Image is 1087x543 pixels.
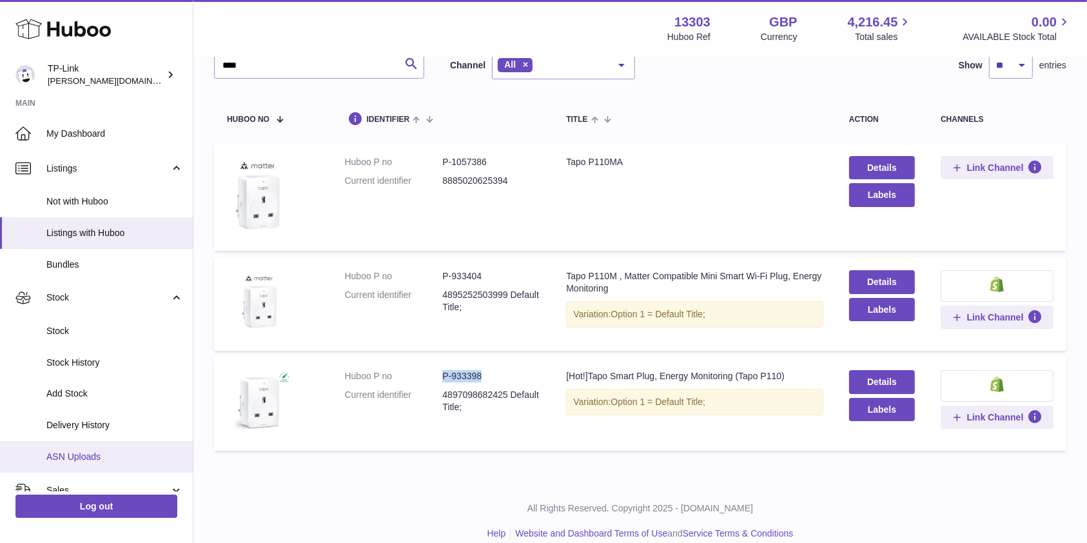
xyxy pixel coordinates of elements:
label: Show [959,59,983,72]
dd: P-1057386 [442,156,540,168]
div: TP-Link [48,63,164,87]
dt: Current identifier [345,389,443,413]
img: susie.li@tp-link.com [15,65,35,84]
img: shopify-small.png [990,377,1004,392]
dt: Current identifier [345,175,443,187]
dt: Huboo P no [345,270,443,282]
div: Variation: [566,389,823,415]
label: Channel [450,59,485,72]
strong: 13303 [674,14,710,31]
span: All [504,59,516,70]
span: Option 1 = Default Title; [611,397,705,407]
span: Bundles [46,259,183,271]
a: 4,216.45 Total sales [848,14,913,43]
span: Huboo no [227,115,269,124]
span: Listings [46,163,170,175]
dd: 8885020625394 [442,175,540,187]
a: Help [487,528,506,538]
button: Link Channel [941,306,1053,329]
span: Link Channel [967,311,1024,323]
div: [Hot!]Tapo Smart Plug, Energy Monitoring (Tapo P110) [566,370,823,382]
a: Details [849,156,915,179]
span: Add Stock [46,388,183,400]
a: Log out [15,495,177,518]
div: Variation: [566,301,823,328]
span: ASN Uploads [46,451,183,463]
button: Labels [849,298,915,321]
dd: P-933404 [442,270,540,282]
dt: Current identifier [345,289,443,313]
div: Tapo P110MA [566,156,823,168]
span: Stock [46,325,183,337]
span: Stock [46,291,170,304]
span: Option 1 = Default Title; [611,309,705,319]
div: channels [941,115,1053,124]
p: All Rights Reserved. Copyright 2025 - [DOMAIN_NAME] [204,502,1077,515]
dd: P-933398 [442,370,540,382]
div: Huboo Ref [667,31,710,43]
strong: GBP [769,14,797,31]
span: Link Channel [967,162,1024,173]
dd: 4897098682425 Default Title; [442,389,540,413]
button: Link Channel [941,406,1053,429]
span: 4,216.45 [848,14,898,31]
span: My Dashboard [46,128,183,140]
dt: Huboo P no [345,370,443,382]
span: Delivery History [46,419,183,431]
a: Details [849,370,915,393]
span: identifier [367,115,410,124]
div: Currency [761,31,798,43]
span: Listings with Huboo [46,227,183,239]
span: entries [1039,59,1066,72]
span: Total sales [855,31,912,43]
div: action [849,115,915,124]
span: Not with Huboo [46,195,183,208]
div: Tapo P110M , Matter Compatible Mini Smart Wi-Fi Plug, Energy Monitoring [566,270,823,295]
a: Website and Dashboard Terms of Use [515,528,667,538]
a: Details [849,270,915,293]
img: shopify-small.png [990,277,1004,292]
li: and [511,528,793,540]
button: Labels [849,183,915,206]
span: AVAILABLE Stock Total [963,31,1072,43]
dt: Huboo P no [345,156,443,168]
dd: 4895252503999 Default Title; [442,289,540,313]
span: [PERSON_NAME][DOMAIN_NAME][EMAIL_ADDRESS][DOMAIN_NAME] [48,75,326,86]
img: [Hot!]Tapo Smart Plug, Energy Monitoring (Tapo P110) [227,370,291,435]
span: title [566,115,587,124]
span: 0.00 [1032,14,1057,31]
span: Link Channel [967,411,1024,423]
img: Tapo P110MA [227,156,291,235]
button: Link Channel [941,156,1053,179]
a: Service Terms & Conditions [683,528,794,538]
span: Sales [46,484,170,497]
img: Tapo P110M , Matter Compatible Mini Smart Wi-Fi Plug, Energy Monitoring [227,270,291,335]
button: Labels [849,398,915,421]
a: 0.00 AVAILABLE Stock Total [963,14,1072,43]
span: Stock History [46,357,183,369]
